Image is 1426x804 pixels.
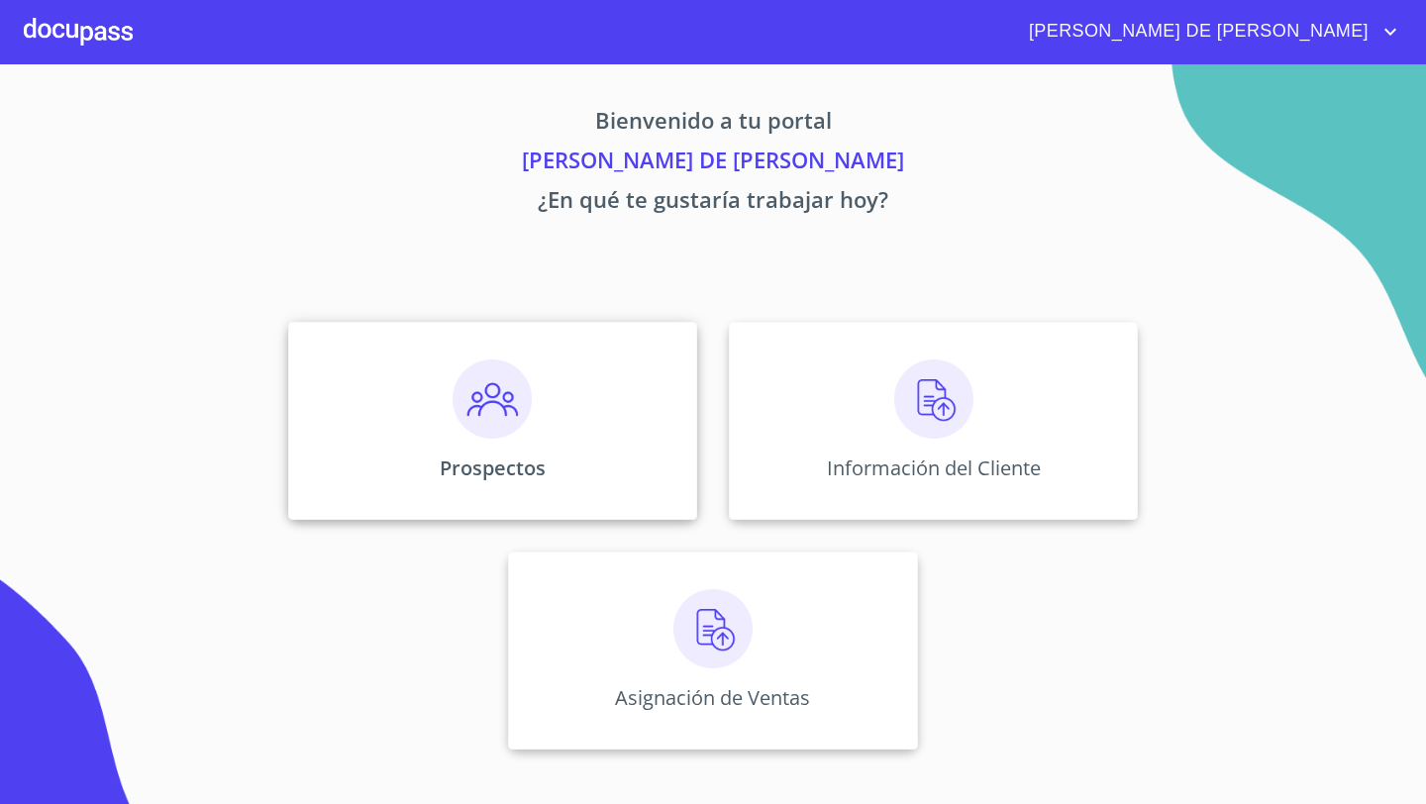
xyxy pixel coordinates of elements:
[615,684,810,711] p: Asignación de Ventas
[103,183,1323,223] p: ¿En qué te gustaría trabajar hoy?
[440,454,546,481] p: Prospectos
[103,104,1323,144] p: Bienvenido a tu portal
[1014,16,1402,48] button: account of current user
[894,359,973,439] img: carga.png
[453,359,532,439] img: prospectos.png
[1014,16,1378,48] span: [PERSON_NAME] DE [PERSON_NAME]
[673,589,753,668] img: carga.png
[827,454,1041,481] p: Información del Cliente
[103,144,1323,183] p: [PERSON_NAME] DE [PERSON_NAME]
